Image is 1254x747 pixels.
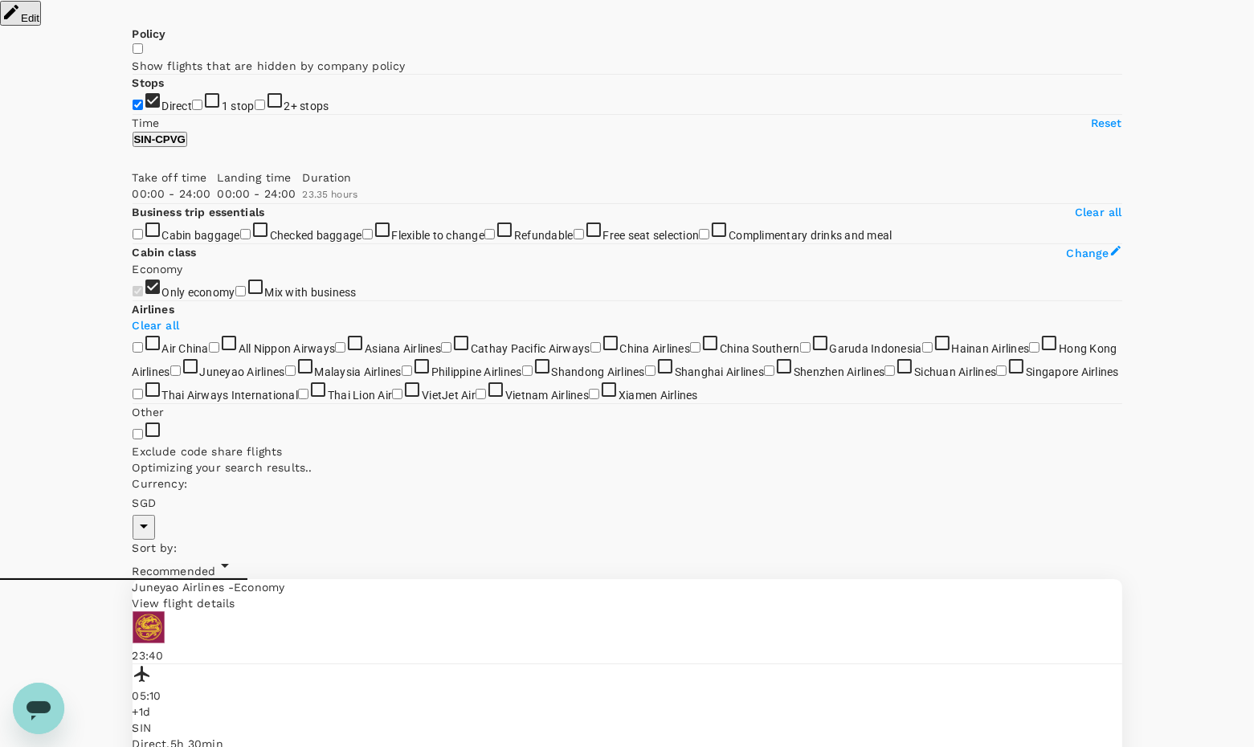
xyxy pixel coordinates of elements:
p: Optimizing your search results.. [133,459,1122,476]
span: Thai Lion Air [328,389,392,402]
span: 23.35 hours [302,189,357,200]
p: Exclude code share flights [133,443,1122,459]
span: Singapore Airlines [1026,365,1119,378]
input: China Southern [690,342,701,353]
img: HO [133,611,165,643]
input: Xiamen Airlines [589,389,599,399]
span: Asiana Airlines [365,342,441,355]
input: Garuda Indonesia [800,342,811,353]
span: Shanghai Airlines [675,365,764,378]
input: Mix with business [235,286,246,296]
p: Duration [302,169,357,186]
span: Cathay Pacific Airways [471,342,590,355]
input: Complimentary drinks and meal [699,229,709,239]
input: Thai Airways International [133,389,143,399]
span: Thai Airways International [162,389,299,402]
span: Complimentary drinks and meal [729,229,892,242]
span: Flexible to change [392,229,485,242]
input: Air China [133,342,143,353]
span: Direct [162,100,193,112]
p: 05:10 [133,688,1122,704]
p: Policy [133,26,1122,42]
p: 23:40 [133,647,1122,663]
p: Clear all [1075,204,1121,220]
input: Flexible to change [362,229,373,239]
span: Mix with business [265,286,357,299]
p: Clear all [133,317,1122,333]
input: Vietnam Airlines [476,389,486,399]
span: Hong Kong Airlines [133,342,1117,378]
span: Cabin baggage [162,229,240,242]
p: View flight details [133,595,285,611]
input: Cabin baggage [133,229,143,239]
span: Juneyao Airlines [133,581,229,594]
span: Sort by : [133,541,177,554]
span: All Nippon Airways [239,342,336,355]
input: Singapore Airlines [996,365,1007,376]
span: 00:00 - 24:00 [133,187,211,200]
input: Sichuan Airlines [884,365,895,376]
p: SIN [133,720,1122,736]
strong: Cabin class [133,246,197,259]
span: Economy [234,581,284,594]
span: Change [1067,247,1109,259]
span: Juneyao Airlines [200,365,285,378]
input: 2+ stops [255,100,265,110]
span: Free seat selection [603,229,700,242]
input: Juneyao Airlines [170,365,181,376]
span: Garuda Indonesia [830,342,922,355]
span: Philippine Airlines [431,365,522,378]
p: Reset [1091,115,1122,131]
input: Only economy [133,286,143,296]
p: Show flights that are hidden by company policy [133,58,1122,74]
span: Checked baggage [270,229,362,242]
input: Direct [133,100,143,110]
p: Landing time [217,169,296,186]
input: Exclude code share flights [133,429,143,439]
input: Checked baggage [240,229,251,239]
span: - [228,581,234,594]
input: Hong Kong Airlines [1029,342,1040,353]
span: Refundable [514,229,574,242]
input: Shenzhen Airlines [764,365,774,376]
input: Philippine Airlines [402,365,412,376]
input: Free seat selection [574,229,584,239]
p: Other [133,404,1122,420]
span: Hainan Airlines [952,342,1030,355]
input: 1 stop [192,100,202,110]
span: China Airlines [620,342,691,355]
input: Cathay Pacific Airways [441,342,451,353]
span: Vietnam Airlines [505,389,589,402]
span: Shandong Airlines [552,365,645,378]
p: SIN - CPVG [134,133,186,145]
input: Thai Lion Air [298,389,308,399]
iframe: Button to launch messaging window [13,683,64,734]
p: Economy [133,261,1122,277]
input: Refundable [484,229,495,239]
span: Currency : [133,477,187,490]
span: +1d [133,705,150,718]
input: VietJet Air [392,389,402,399]
strong: Stops [133,76,165,89]
span: 00:00 - 24:00 [217,187,296,200]
strong: Airlines [133,303,174,316]
input: All Nippon Airways [209,342,219,353]
input: Malaysia Airlines [285,365,296,376]
span: 1 stop [222,100,255,112]
span: Only economy [162,286,235,299]
strong: Business trip essentials [133,206,265,218]
input: Shandong Airlines [522,365,533,376]
span: Air China [162,342,209,355]
span: Xiamen Airlines [619,389,698,402]
span: Malaysia Airlines [315,365,402,378]
span: Recommended [133,565,216,578]
span: Sichuan Airlines [914,365,996,378]
span: China Southern [720,342,800,355]
input: Shanghai Airlines [645,365,656,376]
span: 2+ stops [284,100,329,112]
input: China Airlines [590,342,601,353]
p: Take off time [133,169,211,186]
p: Time [133,115,160,131]
button: Open [133,515,155,540]
span: Shenzhen Airlines [794,365,884,378]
